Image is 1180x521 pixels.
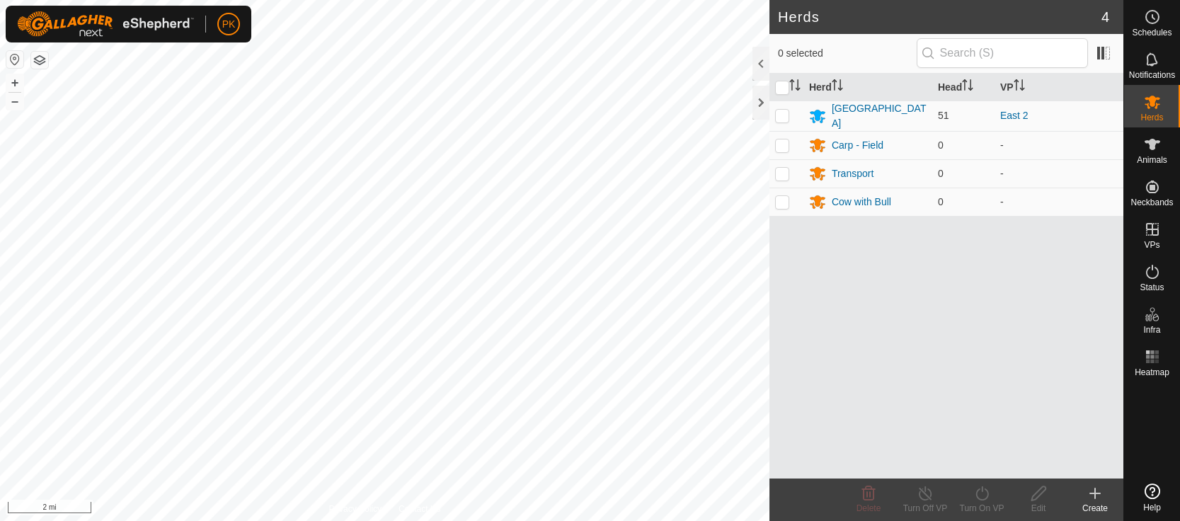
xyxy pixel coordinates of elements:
[932,74,995,101] th: Head
[832,195,891,210] div: Cow with Bull
[31,52,48,69] button: Map Layers
[1067,502,1123,515] div: Create
[1124,478,1180,517] a: Help
[1140,113,1163,122] span: Herds
[995,74,1123,101] th: VP
[938,196,944,207] span: 0
[938,110,949,121] span: 51
[789,81,801,93] p-sorticon: Activate to sort
[917,38,1088,68] input: Search (S)
[995,188,1123,216] td: -
[1144,241,1159,249] span: VPs
[1140,283,1164,292] span: Status
[1143,503,1161,512] span: Help
[832,81,843,93] p-sorticon: Activate to sort
[995,159,1123,188] td: -
[832,101,927,131] div: [GEOGRAPHIC_DATA]
[17,11,194,37] img: Gallagher Logo
[1130,198,1173,207] span: Neckbands
[1000,110,1029,121] a: East 2
[938,168,944,179] span: 0
[857,503,881,513] span: Delete
[222,17,236,32] span: PK
[1137,156,1167,164] span: Animals
[1143,326,1160,334] span: Infra
[897,502,953,515] div: Turn Off VP
[778,46,917,61] span: 0 selected
[938,139,944,151] span: 0
[995,131,1123,159] td: -
[1129,71,1175,79] span: Notifications
[778,8,1101,25] h2: Herds
[1014,81,1025,93] p-sorticon: Activate to sort
[6,93,23,110] button: –
[6,51,23,68] button: Reset Map
[1132,28,1172,37] span: Schedules
[962,81,973,93] p-sorticon: Activate to sort
[832,166,873,181] div: Transport
[1135,368,1169,377] span: Heatmap
[6,74,23,91] button: +
[803,74,932,101] th: Herd
[1101,6,1109,28] span: 4
[832,138,883,153] div: Carp - Field
[953,502,1010,515] div: Turn On VP
[1010,502,1067,515] div: Edit
[328,503,382,515] a: Privacy Policy
[399,503,440,515] a: Contact Us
